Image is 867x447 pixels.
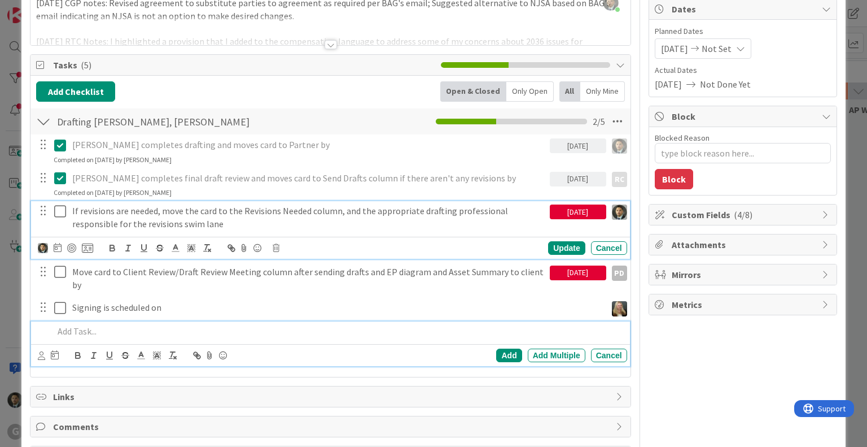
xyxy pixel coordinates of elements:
[506,81,554,102] div: Only Open
[24,2,51,15] span: Support
[54,188,172,198] div: Completed on [DATE] by [PERSON_NAME]
[550,138,606,153] div: [DATE]
[612,172,627,187] div: RC
[700,77,751,91] span: Not Done Yet
[655,25,831,37] span: Planned Dates
[53,111,307,132] input: Add Checklist...
[702,42,732,55] span: Not Set
[612,205,627,220] img: CG
[591,241,627,255] div: Cancel
[655,77,682,91] span: [DATE]
[672,268,816,281] span: Mirrors
[81,59,91,71] span: ( 5 )
[672,208,816,222] span: Custom Fields
[38,243,48,253] img: CG
[496,349,522,362] div: Add
[559,81,580,102] div: All
[591,349,627,362] div: Cancel
[53,420,610,433] span: Comments
[580,81,625,102] div: Only Mine
[661,42,688,55] span: [DATE]
[72,172,545,185] p: [PERSON_NAME] completes final draft review and moves card to Send Drafts column if there aren't a...
[550,205,606,219] div: [DATE]
[672,298,816,311] span: Metrics
[72,301,602,314] p: Signing is scheduled on
[612,138,627,154] img: CG
[72,138,545,151] p: [PERSON_NAME] completes drafting and moves card to Partner by
[550,266,606,280] div: [DATE]
[72,266,545,291] p: Move card to Client Review/Draft Review Meeting column after sending drafts and EP diagram and As...
[672,2,816,16] span: Dates
[36,81,115,102] button: Add Checklist
[550,172,606,186] div: [DATE]
[528,349,585,362] div: Add Multiple
[440,81,506,102] div: Open & Closed
[734,209,752,220] span: ( 4/8 )
[612,301,627,316] img: DS
[672,238,816,251] span: Attachments
[655,64,831,76] span: Actual Dates
[672,110,816,123] span: Block
[72,205,545,230] p: If revisions are needed, move the card to the Revisions Needed column, and the appropriate drafti...
[612,266,627,281] div: PD
[593,115,605,128] span: 2 / 5
[655,133,710,143] label: Blocked Reason
[548,241,585,255] div: Update
[53,390,610,403] span: Links
[655,169,693,189] button: Block
[53,58,435,72] span: Tasks
[54,155,172,165] div: Completed on [DATE] by [PERSON_NAME]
